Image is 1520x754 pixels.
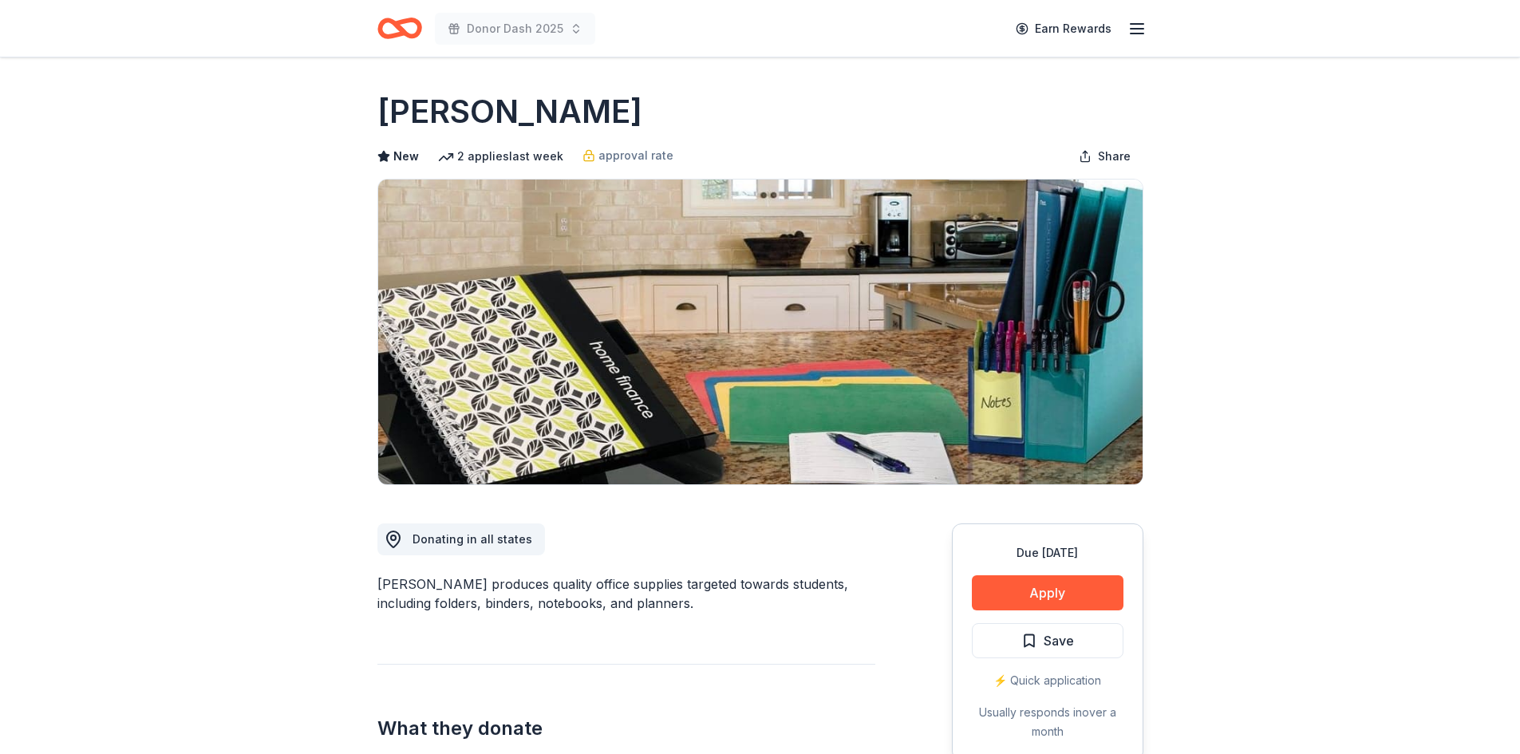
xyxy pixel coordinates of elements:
[972,671,1123,690] div: ⚡️ Quick application
[972,575,1123,610] button: Apply
[378,180,1143,484] img: Image for Mead
[438,147,563,166] div: 2 applies last week
[435,13,595,45] button: Donor Dash 2025
[972,623,1123,658] button: Save
[1066,140,1143,172] button: Share
[1098,147,1131,166] span: Share
[377,89,642,134] h1: [PERSON_NAME]
[377,10,422,47] a: Home
[582,146,673,165] a: approval rate
[467,19,563,38] span: Donor Dash 2025
[393,147,419,166] span: New
[1044,630,1074,651] span: Save
[377,574,875,613] div: [PERSON_NAME] produces quality office supplies targeted towards students, including folders, bind...
[972,703,1123,741] div: Usually responds in over a month
[972,543,1123,563] div: Due [DATE]
[377,716,875,741] h2: What they donate
[1006,14,1121,43] a: Earn Rewards
[413,532,532,546] span: Donating in all states
[598,146,673,165] span: approval rate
